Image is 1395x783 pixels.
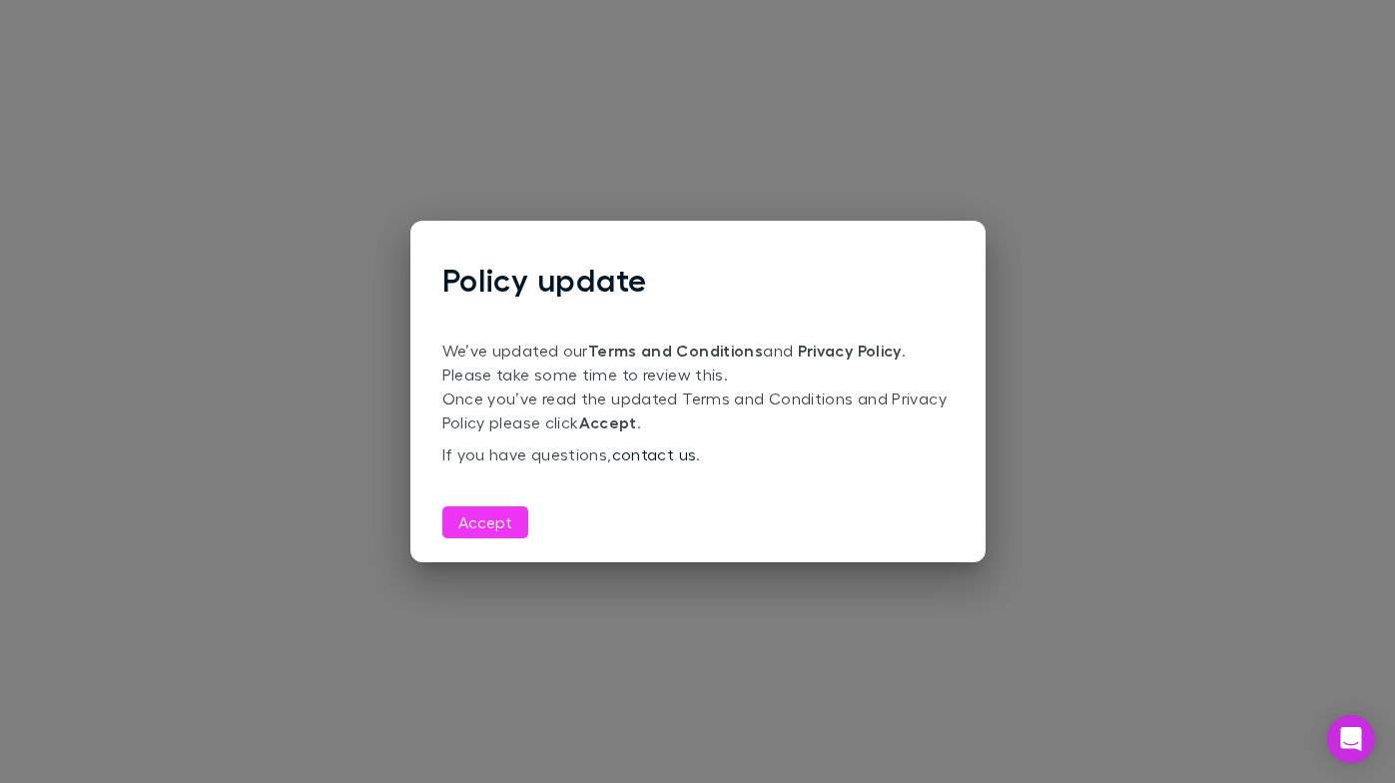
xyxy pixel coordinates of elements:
h1: Policy update [442,261,954,299]
a: Privacy Policy [798,341,902,361]
a: Terms and Conditions [588,341,763,361]
button: Accept [442,506,528,538]
p: We’ve updated our and . Please take some time to review this. [442,339,954,387]
div: Open Intercom Messenger [1327,715,1375,763]
p: Once you’ve read the updated Terms and Conditions and Privacy Policy please click . [442,387,954,434]
strong: Accept [579,412,637,432]
a: contact us [612,444,697,463]
p: If you have questions, . [442,442,954,466]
